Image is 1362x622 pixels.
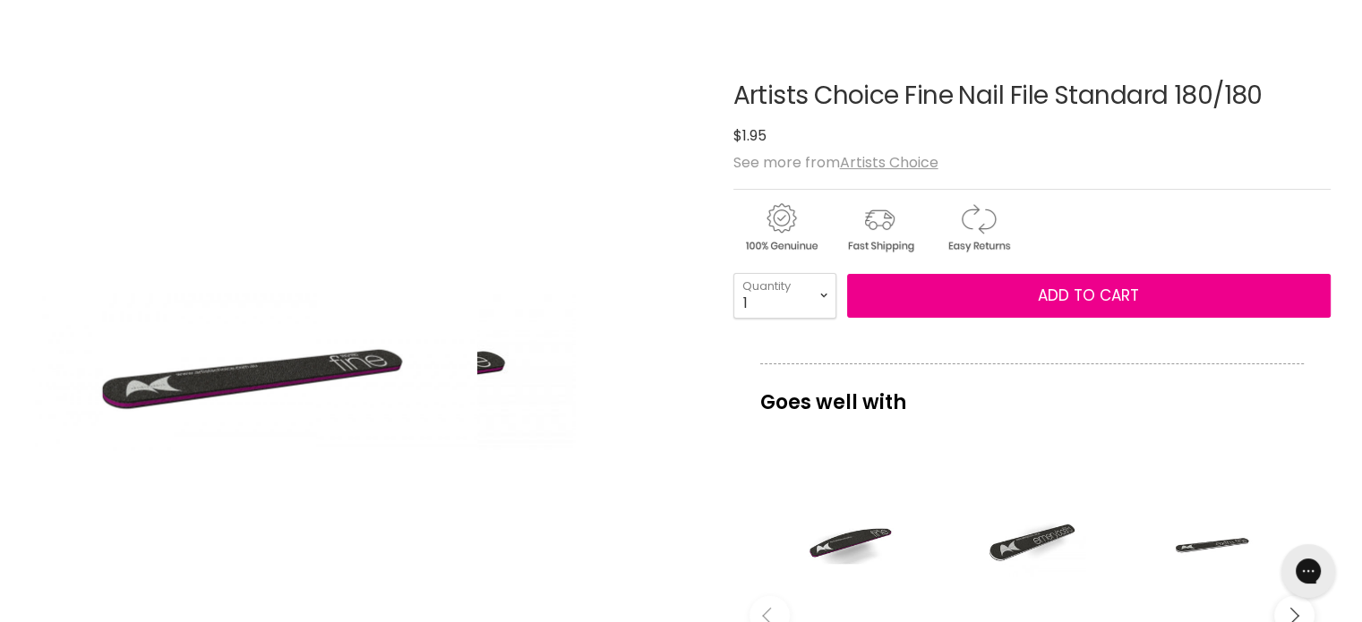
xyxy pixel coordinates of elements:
select: Quantity [733,273,836,318]
h1: Artists Choice Fine Nail File Standard 180/180 [733,82,1331,110]
span: $1.95 [733,125,767,146]
img: shipping.gif [832,200,927,255]
span: See more from [733,152,938,173]
button: Add to cart [847,274,1331,319]
a: Artists Choice [840,152,938,173]
span: Add to cart [1038,285,1139,306]
img: returns.gif [930,200,1025,255]
iframe: Gorgias live chat messenger [1272,538,1344,604]
p: Goes well with [760,363,1304,422]
img: genuine.gif [733,200,828,255]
